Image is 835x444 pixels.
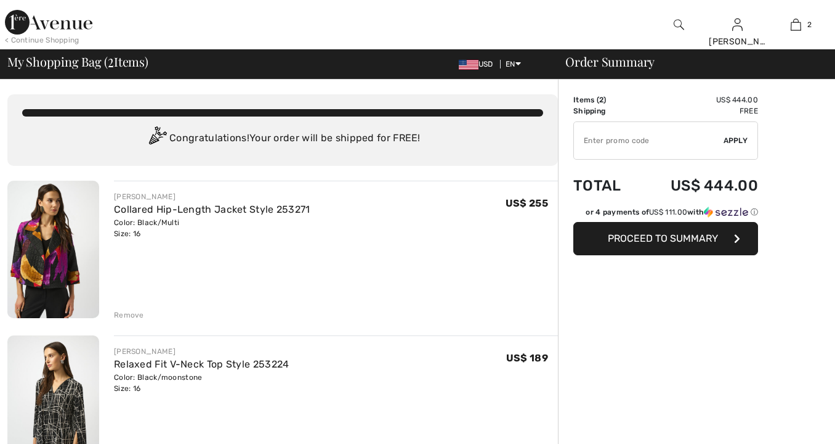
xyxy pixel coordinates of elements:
div: or 4 payments ofUS$ 111.00withSezzle Click to learn more about Sezzle [573,207,758,222]
img: 1ère Avenue [5,10,92,35]
span: USD [459,60,498,68]
span: 2 [807,19,812,30]
span: Apply [724,135,748,146]
span: 2 [599,96,603,104]
span: US$ 111.00 [649,208,687,216]
div: Order Summary [551,55,828,68]
span: Proceed to Summary [608,232,718,244]
span: EN [506,60,521,68]
a: 2 [767,17,825,32]
div: Color: Black/moonstone Size: 16 [114,372,289,394]
span: My Shopping Bag ( Items) [7,55,148,68]
td: Items ( ) [573,94,639,105]
img: search the website [674,17,684,32]
div: [PERSON_NAME] [114,191,310,202]
div: [PERSON_NAME] [114,346,289,357]
img: Congratulation2.svg [145,126,169,151]
td: US$ 444.00 [639,94,758,105]
img: My Bag [791,17,801,32]
div: < Continue Shopping [5,35,79,46]
img: US Dollar [459,60,478,70]
td: US$ 444.00 [639,165,758,207]
a: Collared Hip-Length Jacket Style 253271 [114,203,310,215]
button: Proceed to Summary [573,222,758,255]
div: or 4 payments of with [586,207,758,218]
span: US$ 255 [506,197,548,209]
img: My Info [732,17,743,32]
a: Sign In [732,18,743,30]
td: Shipping [573,105,639,117]
input: Promo code [574,122,724,159]
img: Sezzle [704,207,748,218]
a: Relaxed Fit V-Neck Top Style 253224 [114,358,289,370]
span: US$ 189 [506,352,548,364]
img: Collared Hip-Length Jacket Style 253271 [7,181,99,318]
td: Total [573,165,639,207]
span: 2 [108,52,114,68]
div: Remove [114,310,144,321]
div: Congratulations! Your order will be shipped for FREE! [22,126,543,151]
div: Color: Black/Multi Size: 16 [114,217,310,239]
td: Free [639,105,758,117]
div: [PERSON_NAME] [709,35,766,48]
